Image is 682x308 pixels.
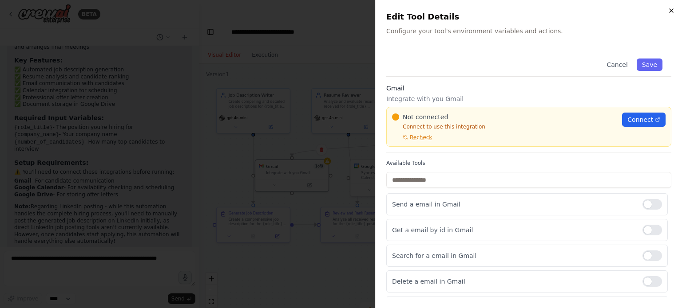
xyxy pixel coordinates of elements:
span: Recheck [410,134,432,141]
h3: Gmail [386,84,671,93]
p: Connect to use this integration [392,123,617,130]
button: Save [637,58,662,71]
label: Available Tools [386,160,671,167]
h2: Edit Tool Details [386,11,671,23]
button: Recheck [392,134,432,141]
span: Not connected [403,113,448,121]
span: Connect [627,115,653,124]
p: Send a email in Gmail [392,200,635,209]
p: Delete a email in Gmail [392,277,635,286]
p: Get a email by id in Gmail [392,226,635,234]
p: Integrate with you Gmail [386,94,671,103]
button: Cancel [601,58,633,71]
a: Connect [622,113,666,127]
p: Search for a email in Gmail [392,251,635,260]
p: Configure your tool's environment variables and actions. [386,27,671,35]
